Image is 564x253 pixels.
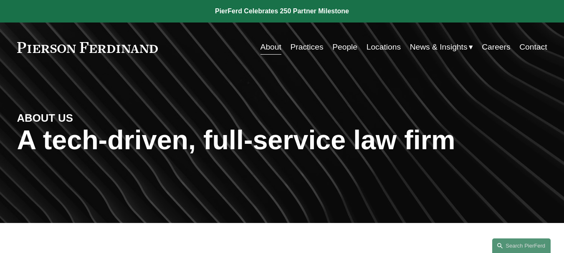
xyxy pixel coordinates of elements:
h1: A tech-driven, full-service law firm [17,125,547,155]
a: Locations [367,39,401,55]
a: folder dropdown [410,39,473,55]
a: Contact [519,39,547,55]
a: Careers [482,39,510,55]
span: News & Insights [410,40,468,55]
a: Practices [290,39,323,55]
a: People [332,39,357,55]
strong: ABOUT US [17,112,73,124]
a: About [261,39,281,55]
a: Search this site [492,238,551,253]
